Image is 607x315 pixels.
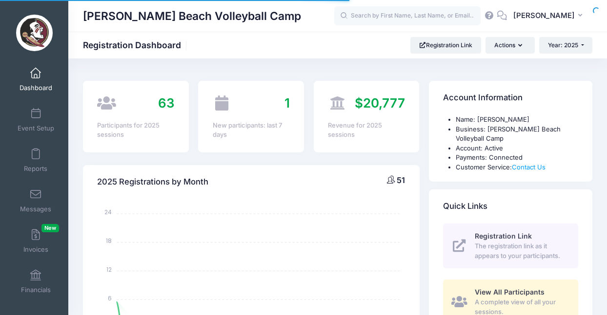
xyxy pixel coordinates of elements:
img: Brooke Niles Beach Volleyball Camp [16,15,53,51]
li: Business: [PERSON_NAME] Beach Volleyball Camp [456,125,578,144]
h1: [PERSON_NAME] Beach Volleyball Camp [83,5,301,27]
button: Actions [486,37,534,54]
button: Year: 2025 [539,37,592,54]
li: Payments: Connected [456,153,578,163]
span: Messages [20,205,51,213]
a: Registration Link The registration link as it appears to your participants. [443,223,578,268]
div: New participants: last 7 days [213,121,290,140]
div: Participants for 2025 sessions [97,121,174,140]
div: Revenue for 2025 sessions [328,121,405,140]
span: Reports [24,165,47,173]
h1: Registration Dashboard [83,40,189,50]
li: Customer Service: [456,163,578,172]
a: InvoicesNew [13,224,59,258]
a: Event Setup [13,103,59,137]
a: Dashboard [13,62,59,96]
span: [PERSON_NAME] [513,10,575,21]
li: Account: Active [456,144,578,153]
span: 1 [284,95,290,111]
h4: Account Information [443,84,523,112]
tspan: 24 [105,208,112,216]
tspan: 12 [107,265,112,273]
tspan: 6 [108,294,112,302]
span: 63 [158,95,175,111]
h4: Quick Links [443,193,487,221]
span: Dashboard [20,84,52,92]
a: Reports [13,143,59,177]
a: Financials [13,264,59,298]
h4: 2025 Registrations by Month [97,168,208,196]
span: View All Participants [475,288,545,296]
span: Financials [21,286,51,294]
span: The registration link as it appears to your participants. [475,241,567,260]
a: Registration Link [410,37,481,54]
span: Year: 2025 [548,41,578,49]
button: [PERSON_NAME] [507,5,592,27]
span: 51 [397,175,405,185]
span: Invoices [23,245,48,254]
input: Search by First Name, Last Name, or Email... [334,6,481,26]
span: Registration Link [475,232,532,240]
span: Event Setup [18,124,54,132]
tspan: 18 [106,237,112,245]
span: $20,777 [355,95,405,111]
span: New [41,224,59,232]
li: Name: [PERSON_NAME] [456,115,578,125]
a: Contact Us [512,163,546,171]
a: Messages [13,184,59,218]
